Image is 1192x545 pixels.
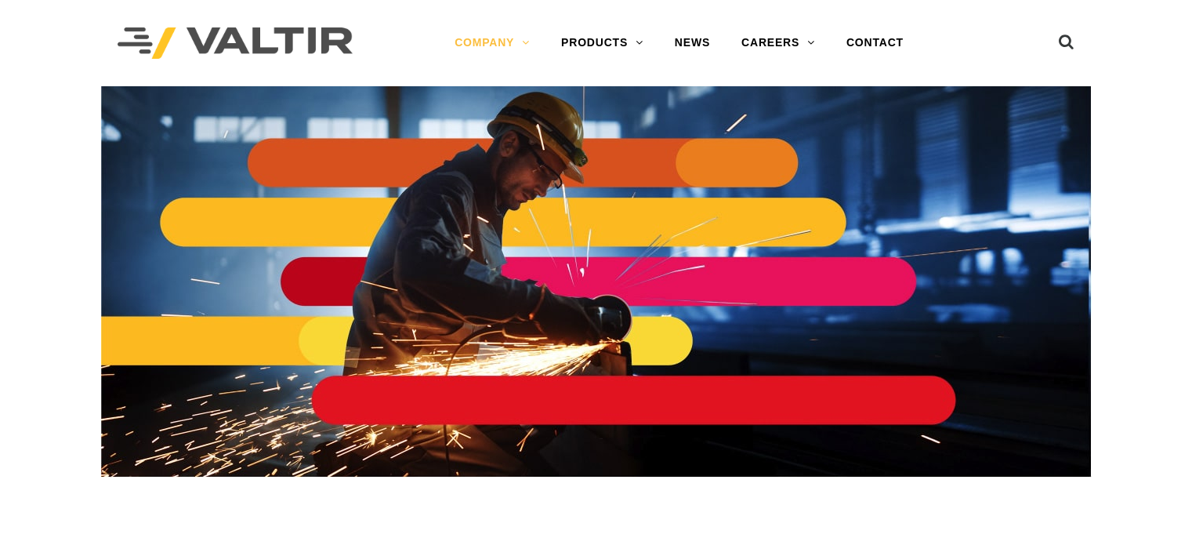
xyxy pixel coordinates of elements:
a: PRODUCTS [545,27,659,59]
a: NEWS [659,27,726,59]
a: CAREERS [726,27,831,59]
img: Valtir [118,27,353,60]
a: CONTACT [831,27,919,59]
a: COMPANY [439,27,545,59]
